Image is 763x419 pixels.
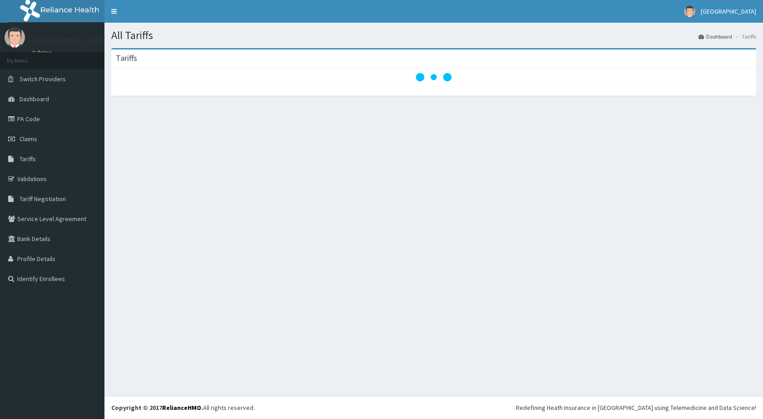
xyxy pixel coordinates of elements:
[20,95,49,103] span: Dashboard
[20,135,37,143] span: Claims
[5,27,25,48] img: User Image
[516,403,756,412] div: Redefining Heath Insurance in [GEOGRAPHIC_DATA] using Telemedicine and Data Science!
[416,59,452,95] svg: audio-loading
[20,195,66,203] span: Tariff Negotiation
[733,33,756,40] li: Tariffs
[32,49,54,56] a: Online
[162,404,201,412] a: RelianceHMO
[699,33,732,40] a: Dashboard
[111,404,203,412] strong: Copyright © 2017 .
[116,54,137,62] h3: Tariffs
[32,37,107,45] p: [GEOGRAPHIC_DATA]
[20,155,36,163] span: Tariffs
[701,7,756,15] span: [GEOGRAPHIC_DATA]
[684,6,695,17] img: User Image
[104,396,763,419] footer: All rights reserved.
[20,75,66,83] span: Switch Providers
[111,30,756,41] h1: All Tariffs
